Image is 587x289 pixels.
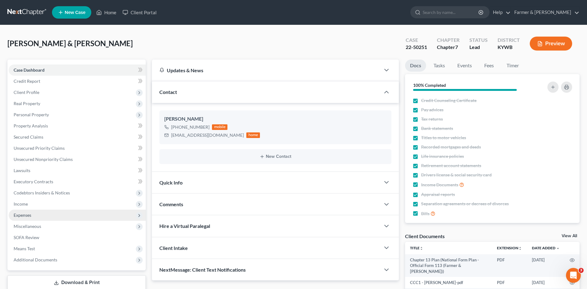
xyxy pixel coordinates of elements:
a: Docs [405,60,426,72]
span: Means Test [14,246,35,251]
span: Income [14,201,28,207]
span: SOFA Review [14,235,39,240]
div: mobile [212,124,227,130]
span: Appraisal reports [421,191,455,198]
a: Titleunfold_more [410,246,423,250]
a: Unsecured Priority Claims [9,143,146,154]
span: Recorded mortgages and deeds [421,144,481,150]
a: Timer [502,60,524,72]
div: Chapter [437,37,460,44]
div: District [498,37,520,44]
span: Tax returns [421,116,443,122]
span: Bank statements [421,125,453,131]
div: [PERSON_NAME] [164,115,386,123]
span: Credit Counseling Certificate [421,97,477,104]
div: Updates & News [159,67,373,73]
div: Case [406,37,427,44]
button: New Contact [164,154,386,159]
a: Case Dashboard [9,64,146,76]
td: Chapter 13 Plan (National Form Plan - Official Form 113 (Farmer & [PERSON_NAME])) [405,254,492,277]
span: 7 [455,44,458,50]
span: Secured Claims [14,134,43,140]
span: Income Documents [421,182,458,188]
span: New Case [65,10,85,15]
div: Client Documents [405,233,445,239]
span: 3 [579,268,584,273]
a: Secured Claims [9,131,146,143]
span: Case Dashboard [14,67,45,73]
td: PDF [492,254,527,277]
td: PDF [492,277,527,288]
span: Personal Property [14,112,49,117]
span: Pay advices [421,107,443,113]
a: Credit Report [9,76,146,87]
a: Tasks [429,60,450,72]
a: Unsecured Nonpriority Claims [9,154,146,165]
td: CCC1 - [PERSON_NAME]-pdf [405,277,492,288]
span: Miscellaneous [14,224,41,229]
span: Additional Documents [14,257,57,262]
a: Home [93,7,119,18]
span: Executory Contracts [14,179,53,184]
span: Client Intake [159,245,188,251]
div: [EMAIL_ADDRESS][DOMAIN_NAME] [171,132,244,138]
span: Hire a Virtual Paralegal [159,223,210,229]
span: Codebtors Insiders & Notices [14,190,70,195]
span: Lawsuits [14,168,30,173]
a: View All [562,234,577,238]
a: Date Added expand_more [532,246,560,250]
span: Unsecured Nonpriority Claims [14,157,73,162]
a: Fees [479,60,499,72]
span: Separation agreements or decrees of divorces [421,201,509,207]
div: 22-50251 [406,44,427,51]
strong: 100% Completed [413,82,446,88]
span: Credit Report [14,78,40,84]
i: unfold_more [420,247,423,250]
a: SOFA Review [9,232,146,243]
a: Property Analysis [9,120,146,131]
span: Quick Info [159,180,183,185]
span: NextMessage: Client Text Notifications [159,267,246,273]
span: Client Profile [14,90,39,95]
i: expand_more [556,247,560,250]
span: Titles to motor vehicles [421,135,466,141]
span: Drivers license & social security card [421,172,492,178]
iframe: Intercom live chat [566,268,581,283]
span: [PERSON_NAME] & [PERSON_NAME] [7,39,133,48]
a: Farmer & [PERSON_NAME] [511,7,579,18]
a: Executory Contracts [9,176,146,187]
a: Client Portal [119,7,160,18]
span: Contact [159,89,177,95]
span: Property Analysis [14,123,48,128]
td: [DATE] [527,277,565,288]
div: [PHONE_NUMBER] [171,124,209,130]
div: Status [469,37,488,44]
button: Preview [530,37,572,51]
a: Events [452,60,477,72]
div: Chapter [437,44,460,51]
span: Real Property [14,101,40,106]
div: Lead [469,44,488,51]
div: home [246,132,260,138]
span: Bills [421,211,429,217]
a: Extensionunfold_more [497,246,522,250]
td: [DATE] [527,254,565,277]
span: Comments [159,201,183,207]
a: Help [490,7,511,18]
input: Search by name... [423,7,479,18]
span: Expenses [14,212,31,218]
div: KYWB [498,44,520,51]
span: Retirement account statements [421,162,481,169]
i: unfold_more [518,247,522,250]
a: Lawsuits [9,165,146,176]
span: Life insurance policies [421,153,464,159]
span: Unsecured Priority Claims [14,145,65,151]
